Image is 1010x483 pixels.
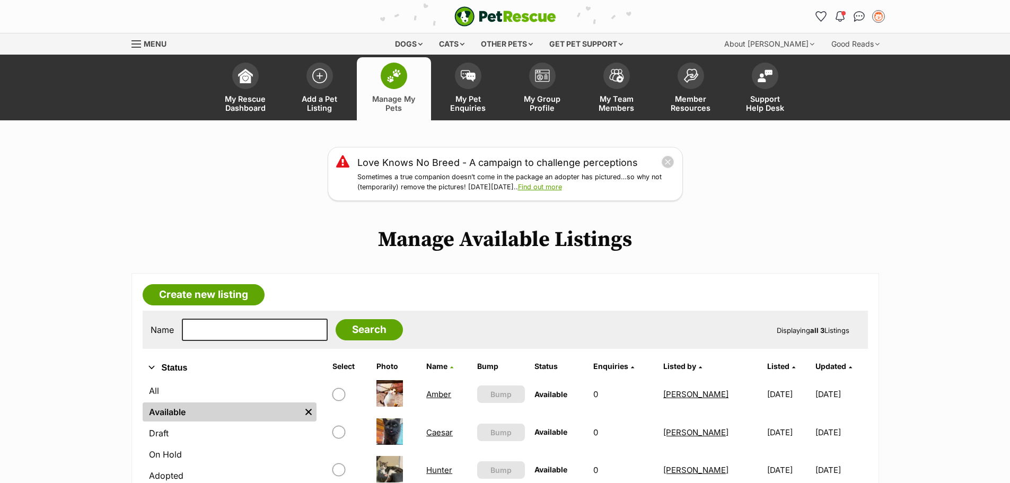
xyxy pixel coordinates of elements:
[426,389,451,399] a: Amber
[151,325,174,335] label: Name
[454,6,556,27] a: PetRescue
[851,8,868,25] a: Conversations
[372,358,421,375] th: Photo
[663,427,728,437] a: [PERSON_NAME]
[593,94,640,112] span: My Team Members
[589,414,658,451] td: 0
[477,461,525,479] button: Bump
[777,326,849,335] span: Displaying Listings
[815,414,867,451] td: [DATE]
[505,57,579,120] a: My Group Profile
[534,390,567,399] span: Available
[490,389,512,400] span: Bump
[758,69,772,82] img: help-desk-icon-fdf02630f3aa405de69fd3d07c3f3aa587a6932b1a1747fa1d2bba05be0121f9.svg
[836,11,844,22] img: notifications-46538b983faf8c2785f20acdc204bb7945ddae34d4c08c2a6579f10ce5e182be.svg
[593,362,628,371] span: translation missing: en.admin.listings.index.attributes.enquiries
[357,172,674,192] p: Sometimes a true companion doesn’t come in the package an adopter has pictured…so why not (tempor...
[426,362,447,371] span: Name
[461,70,476,82] img: pet-enquiries-icon-7e3ad2cf08bfb03b45e93fb7055b45f3efa6380592205ae92323e6603595dc1f.svg
[530,358,588,375] th: Status
[813,8,887,25] ul: Account quick links
[535,69,550,82] img: group-profile-icon-3fa3cf56718a62981997c0bc7e787c4b2cf8bcc04b72c1350f741eb67cf2f40e.svg
[767,362,789,371] span: Listed
[609,69,624,83] img: team-members-icon-5396bd8760b3fe7c0b43da4ab00e1e3bb1a5d9ba89233759b79545d2d3fc5d0d.svg
[426,427,453,437] a: Caesar
[473,358,529,375] th: Bump
[477,385,525,403] button: Bump
[832,8,849,25] button: Notifications
[296,94,344,112] span: Add a Pet Listing
[763,376,814,412] td: [DATE]
[143,381,317,400] a: All
[301,402,317,421] a: Remove filter
[661,155,674,169] button: close
[432,33,472,55] div: Cats
[815,376,867,412] td: [DATE]
[336,319,403,340] input: Search
[376,456,403,482] img: Hunter
[312,68,327,83] img: add-pet-listing-icon-0afa8454b4691262ce3f59096e99ab1cd57d4a30225e0717b998d2c9b9846f56.svg
[542,33,630,55] div: Get pet support
[810,326,824,335] strong: all 3
[357,155,638,170] a: Love Knows No Breed - A campaign to challenge perceptions
[238,68,253,83] img: dashboard-icon-eb2f2d2d3e046f16d808141f083e7271f6b2e854fb5c12c21221c1fb7104beca.svg
[388,33,430,55] div: Dogs
[534,465,567,474] span: Available
[824,33,887,55] div: Good Reads
[283,57,357,120] a: Add a Pet Listing
[741,94,789,112] span: Support Help Desk
[143,284,265,305] a: Create new listing
[579,57,654,120] a: My Team Members
[387,69,401,83] img: manage-my-pets-icon-02211641906a0b7f246fdf0571729dbe1e7629f14944591b6c1af311fb30b64b.svg
[518,183,562,191] a: Find out more
[357,57,431,120] a: Manage My Pets
[370,94,418,112] span: Manage My Pets
[663,465,728,475] a: [PERSON_NAME]
[854,11,865,22] img: chat-41dd97257d64d25036548639549fe6c8038ab92f7586957e7f3b1b290dea8141.svg
[667,94,715,112] span: Member Resources
[328,358,371,375] th: Select
[143,445,317,464] a: On Hold
[870,8,887,25] button: My account
[683,68,698,83] img: member-resources-icon-8e73f808a243e03378d46382f2149f9095a855e16c252ad45f914b54edf8863c.svg
[813,8,830,25] a: Favourites
[589,376,658,412] td: 0
[490,464,512,476] span: Bump
[444,94,492,112] span: My Pet Enquiries
[426,465,452,475] a: Hunter
[473,33,540,55] div: Other pets
[663,362,702,371] a: Listed by
[763,414,814,451] td: [DATE]
[654,57,728,120] a: Member Resources
[717,33,822,55] div: About [PERSON_NAME]
[663,362,696,371] span: Listed by
[534,427,567,436] span: Available
[593,362,634,371] a: Enquiries
[131,33,174,52] a: Menu
[767,362,795,371] a: Listed
[663,389,728,399] a: [PERSON_NAME]
[208,57,283,120] a: My Rescue Dashboard
[815,362,846,371] span: Updated
[873,11,884,22] img: Anne Logan profile pic
[728,57,802,120] a: Support Help Desk
[519,94,566,112] span: My Group Profile
[815,362,852,371] a: Updated
[144,39,166,48] span: Menu
[143,402,301,421] a: Available
[426,362,453,371] a: Name
[454,6,556,27] img: logo-e224e6f780fb5917bec1dbf3a21bbac754714ae5b6737aabdf751b685950b380.svg
[431,57,505,120] a: My Pet Enquiries
[490,427,512,438] span: Bump
[143,424,317,443] a: Draft
[222,94,269,112] span: My Rescue Dashboard
[143,361,317,375] button: Status
[477,424,525,441] button: Bump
